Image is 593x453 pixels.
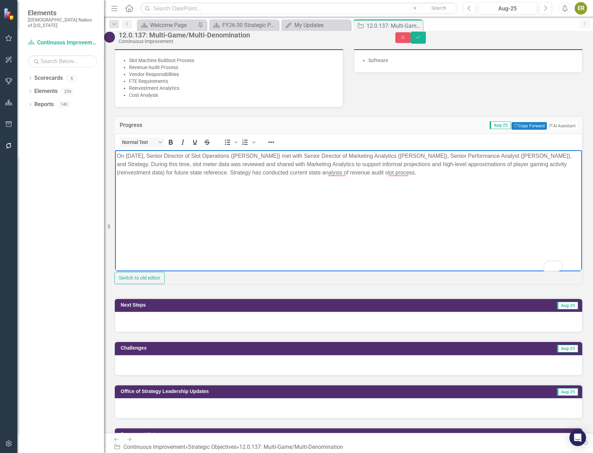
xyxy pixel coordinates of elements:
[119,31,381,39] div: 12.0.137: Multi-Game/Multi-Denomination
[547,122,577,129] button: AI Assistant
[201,137,213,147] button: Strikethrough
[150,21,196,29] div: Welcome Page
[239,137,257,147] div: Numbered list
[34,74,63,82] a: Scorecards
[123,444,185,450] a: Continuous Improvement
[129,85,336,92] li: Reinvestment Analytics
[211,21,277,29] a: FY26-30 Strategic Plan
[368,57,575,64] li: Software
[478,2,537,15] button: Aug-25
[294,21,349,29] div: My Updates
[283,21,349,29] a: My Updates
[3,8,16,20] img: ClearPoint Strategy
[121,389,488,394] h3: Office of Strategy Leadership Updates
[139,21,196,29] a: Welcome Page
[569,429,586,446] div: Open Intercom Messenger
[119,39,381,44] div: Continuous Improvement
[120,122,213,128] h3: Progress
[129,71,336,78] li: Vendor Responsibilities
[239,444,343,450] div: 12.0.137: Multi-Game/Multi-Denomination
[222,21,277,29] div: FY26-30 Strategic Plan
[34,101,54,109] a: Reports
[421,3,456,13] button: Search
[129,57,336,64] li: Slot Machine Buildout Process
[122,139,156,145] span: Normal Text
[115,150,582,271] iframe: Rich Text Area
[512,122,547,130] button: Copy Forward
[165,137,177,147] button: Bold
[129,64,336,71] li: Revenue Audit Process
[28,55,97,67] input: Search Below...
[66,75,77,81] div: 6
[114,443,346,451] div: » »
[222,137,239,147] div: Bullet list
[431,5,446,11] span: Search
[121,432,579,437] h3: Permanent Notes
[265,137,277,147] button: Reveal or hide additional toolbar items
[557,388,578,396] span: Aug-25
[28,39,97,47] a: Continuous Improvement
[490,121,511,129] span: Aug-25
[188,444,237,450] a: Strategic Objectives
[140,2,458,15] input: Search ClearPoint...
[189,137,201,147] button: Underline
[557,345,578,352] span: Aug-25
[104,32,115,43] img: CI In Progress
[575,2,587,15] button: ER
[177,137,189,147] button: Italic
[57,102,71,108] div: 140
[28,17,97,28] small: [DEMOGRAPHIC_DATA] Nation of [US_STATE]
[34,87,58,95] a: Elements
[121,302,366,308] h3: Next Steps
[367,22,421,30] div: 12.0.137: Multi-Game/Multi-Denomination
[557,302,578,309] span: Aug-25
[114,272,165,284] button: Switch to old editor
[129,92,336,99] li: Cost Analysis
[129,78,336,85] li: FTE Requirements
[121,345,369,351] h3: Challenges
[61,88,75,94] div: 259
[480,5,535,13] div: Aug-25
[28,9,97,17] span: Elements
[119,137,164,147] button: Block Normal Text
